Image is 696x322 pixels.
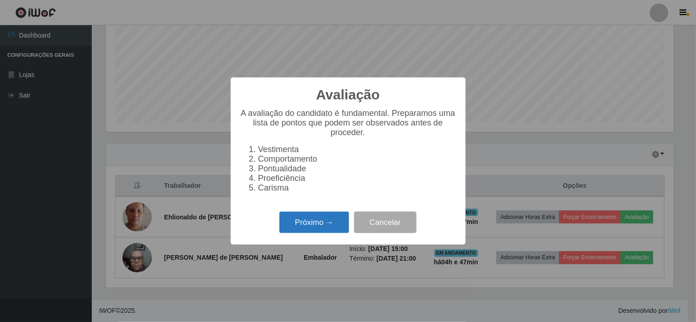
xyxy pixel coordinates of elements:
li: Carisma [258,183,457,193]
li: Comportamento [258,154,457,164]
li: Pontualidade [258,164,457,174]
li: Proeficiência [258,174,457,183]
li: Vestimenta [258,145,457,154]
h2: Avaliação [316,87,380,103]
button: Cancelar [354,212,417,233]
button: Próximo → [279,212,349,233]
p: A avaliação do candidato é fundamental. Preparamos uma lista de pontos que podem ser observados a... [240,109,457,137]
